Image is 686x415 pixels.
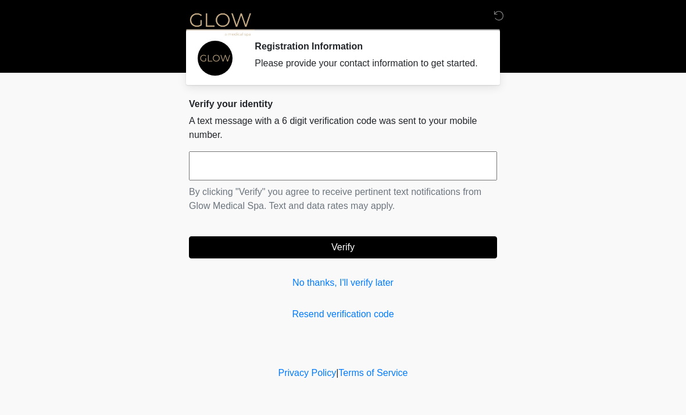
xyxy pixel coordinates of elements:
[278,368,337,378] a: Privacy Policy
[189,114,497,142] p: A text message with a 6 digit verification code was sent to your mobile number.
[189,276,497,290] a: No thanks, I'll verify later
[189,236,497,258] button: Verify
[336,368,338,378] a: |
[189,307,497,321] a: Resend verification code
[198,41,233,76] img: Agent Avatar
[255,56,480,70] div: Please provide your contact information to get started.
[189,185,497,213] p: By clicking "Verify" you agree to receive pertinent text notifications from Glow Medical Spa. Tex...
[177,9,263,38] img: Glow Medical Spa Logo
[189,98,497,109] h2: Verify your identity
[338,368,408,378] a: Terms of Service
